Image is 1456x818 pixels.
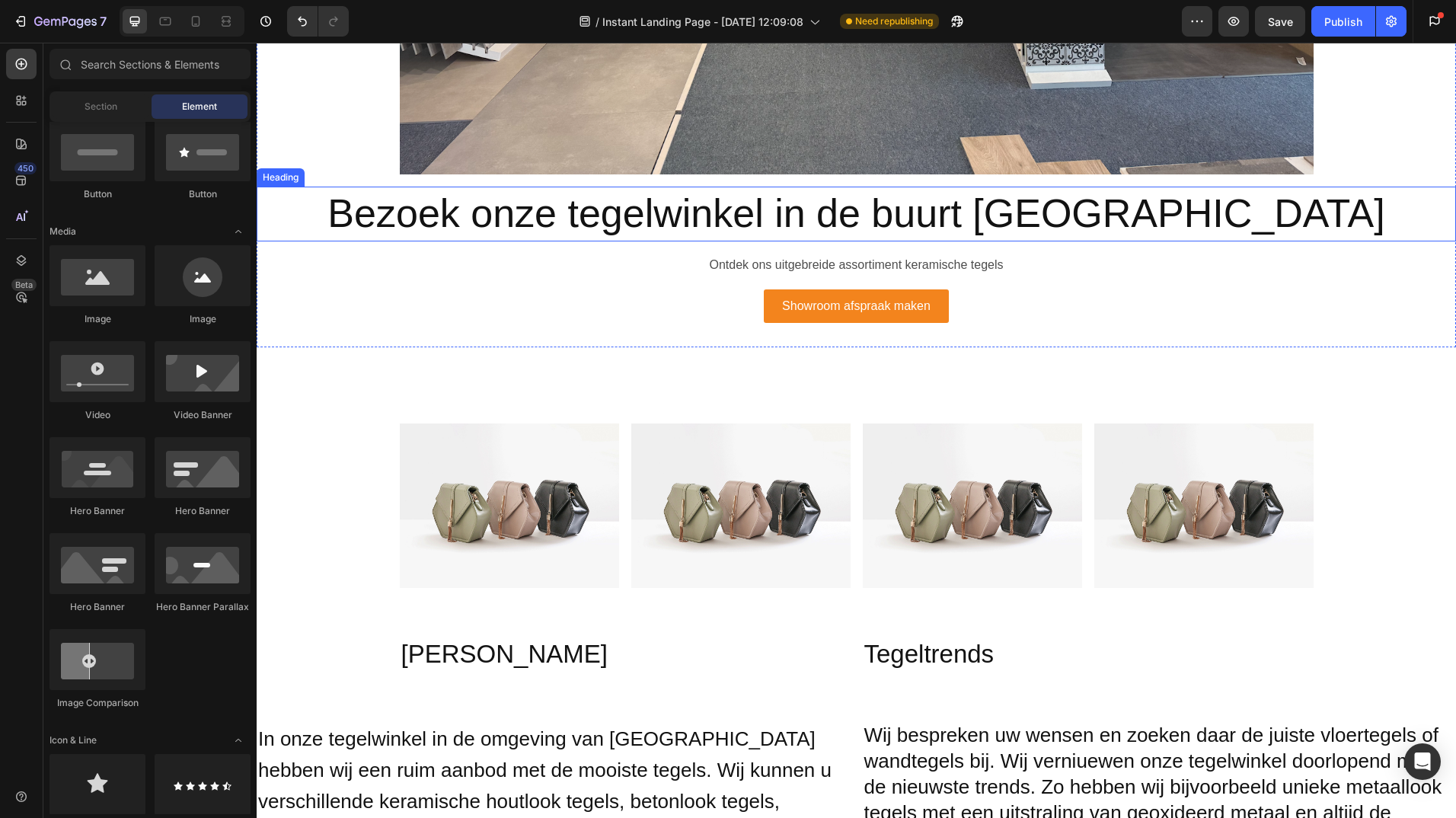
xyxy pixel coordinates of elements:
button: <p>Showroom afspraak maken</p> [507,247,692,281]
h2: [PERSON_NAME] [143,594,594,630]
p: Showroom afspraak maken [525,253,674,275]
span: / [595,14,599,30]
span: Media [49,225,76,238]
div: Publish [1324,14,1362,30]
h2: Tegeltrends [606,594,1057,630]
span: Need republishing [855,14,933,28]
img: image_demo.jpg [143,381,362,545]
span: Element [182,100,217,113]
div: Hero Banner [49,600,145,614]
div: Undo/Redo [287,6,349,37]
div: Beta [11,279,37,291]
span: Toggle open [226,728,251,752]
div: Image [49,312,145,326]
div: Hero Banner Parallax [155,600,251,614]
div: Image [155,312,251,326]
div: Hero Banner [49,504,145,518]
span: Section [85,100,117,113]
input: Search Sections & Elements [49,49,251,79]
img: image_demo.jpg [838,381,1057,545]
iframe: Design area [257,43,1456,818]
span: Toggle open [226,219,251,244]
button: Publish [1311,6,1375,37]
img: image_demo.jpg [375,381,594,545]
div: Hero Banner [155,504,251,518]
div: Button [49,187,145,201]
p: 7 [100,12,107,30]
div: Image Comparison [49,696,145,710]
span: Save [1268,15,1293,28]
div: Video Banner [155,408,251,422]
button: Save [1255,6,1305,37]
button: 7 [6,6,113,37]
img: image_demo.jpg [606,381,825,545]
div: Button [155,187,251,201]
div: 450 [14,162,37,174]
div: Open Intercom Messenger [1404,743,1441,780]
span: Icon & Line [49,733,97,747]
span: Instant Landing Page - [DATE] 12:09:08 [602,14,803,30]
div: Video [49,408,145,422]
